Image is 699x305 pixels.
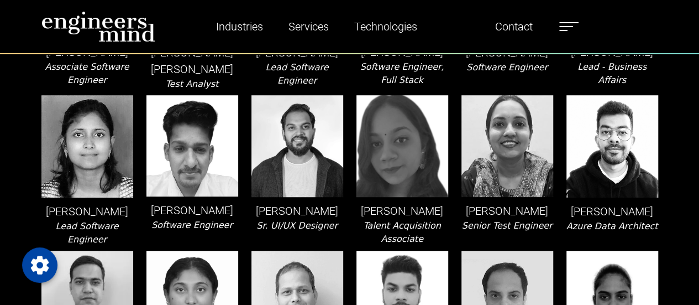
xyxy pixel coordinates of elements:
[45,61,129,85] i: Associate Software Engineer
[251,203,343,219] p: [PERSON_NAME]
[265,62,328,86] i: Lead Software Engineer
[360,61,444,85] i: Software Engineer, Full Stack
[461,203,553,219] p: [PERSON_NAME]
[146,44,238,77] p: [PERSON_NAME] [PERSON_NAME]
[146,95,238,197] img: leader-img
[466,62,548,73] i: Software Engineer
[566,221,658,231] i: Azure Data Architect
[350,14,422,39] a: Technologies
[363,220,440,244] i: Talent Acquisition Associate
[577,61,647,85] i: Lead - Business Affairs
[491,14,537,39] a: Contact
[462,220,553,231] i: Senior Test Engineer
[41,11,155,42] img: logo
[151,220,233,230] i: Software Engineer
[165,79,218,89] i: Test Analyst
[356,95,448,197] img: leader-img
[251,95,343,197] img: leader-img
[55,221,118,245] i: Lead Software Engineer
[41,95,133,198] img: leader-img
[284,14,333,39] a: Services
[41,203,133,220] p: [PERSON_NAME]
[566,203,658,220] p: [PERSON_NAME]
[146,202,238,219] p: [PERSON_NAME]
[212,14,267,39] a: Industries
[461,95,553,197] img: leader-img
[566,95,658,198] img: leader-img
[256,220,338,231] i: Sr. UI/UX Designer
[356,203,448,219] p: [PERSON_NAME]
